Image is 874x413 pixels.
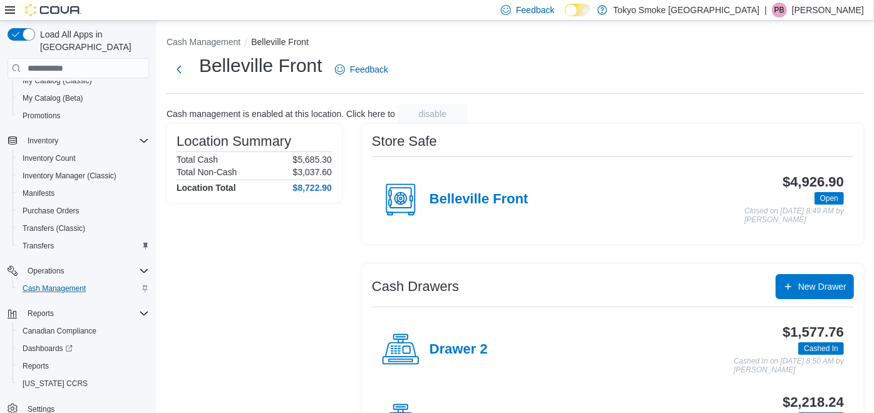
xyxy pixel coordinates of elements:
h4: Belleville Front [429,191,528,208]
span: Promotions [18,108,149,123]
span: My Catalog (Classic) [23,76,92,86]
p: $5,685.30 [293,155,332,165]
button: [US_STATE] CCRS [13,375,154,392]
button: Reports [3,305,154,322]
a: Transfers [18,238,59,253]
span: Transfers [23,241,54,251]
button: disable [398,104,468,124]
a: Dashboards [18,341,78,356]
span: My Catalog (Beta) [23,93,83,103]
a: My Catalog (Classic) [18,73,97,88]
span: Feedback [516,4,554,16]
span: Dark Mode [565,16,565,17]
h1: Belleville Front [199,53,322,78]
div: Parker Bateman [772,3,787,18]
a: Manifests [18,186,59,201]
button: My Catalog (Beta) [13,89,154,107]
input: Dark Mode [565,4,591,17]
p: Cashed In on [DATE] 8:50 AM by [PERSON_NAME] [734,357,844,374]
span: Operations [23,263,149,278]
a: [US_STATE] CCRS [18,376,93,391]
span: Dashboards [18,341,149,356]
p: Closed on [DATE] 8:49 AM by [PERSON_NAME] [744,207,844,224]
span: Reports [23,306,149,321]
span: Inventory Count [23,153,76,163]
a: Purchase Orders [18,203,85,218]
h6: Total Cash [177,155,218,165]
span: Transfers (Classic) [23,223,85,233]
a: Inventory Manager (Classic) [18,168,121,183]
span: Inventory [23,133,149,148]
span: Reports [23,361,49,371]
span: [US_STATE] CCRS [23,379,88,389]
a: Promotions [18,108,66,123]
button: My Catalog (Classic) [13,72,154,89]
span: Canadian Compliance [23,326,96,336]
span: Open [815,192,844,205]
button: Inventory Count [13,150,154,167]
span: New Drawer [798,280,846,293]
a: Inventory Count [18,151,81,166]
span: Dashboards [23,344,73,354]
button: Cash Management [167,37,240,47]
button: Promotions [13,107,154,125]
h6: Total Non-Cash [177,167,237,177]
button: Canadian Compliance [13,322,154,340]
a: Cash Management [18,281,91,296]
a: Dashboards [13,340,154,357]
h4: $8,722.90 [293,183,332,193]
button: Operations [3,262,154,280]
button: Inventory [23,133,63,148]
span: Cash Management [23,283,86,293]
h3: $4,926.90 [783,175,844,190]
h3: Store Safe [372,134,437,149]
span: Inventory Manager (Classic) [23,171,116,181]
button: Belleville Front [251,37,309,47]
span: Cashed In [804,343,838,354]
button: Inventory [3,132,154,150]
span: Washington CCRS [18,376,149,391]
a: Canadian Compliance [18,324,101,339]
span: Load All Apps in [GEOGRAPHIC_DATA] [35,28,149,53]
h3: Cash Drawers [372,279,459,294]
span: Open [820,193,838,204]
button: Inventory Manager (Classic) [13,167,154,185]
span: Promotions [23,111,61,121]
button: Transfers [13,237,154,255]
a: My Catalog (Beta) [18,91,88,106]
button: Reports [23,306,59,321]
p: $3,037.60 [293,167,332,177]
button: Operations [23,263,69,278]
button: Reports [13,357,154,375]
h3: Location Summary [177,134,291,149]
span: Inventory Count [18,151,149,166]
span: Cashed In [798,342,844,355]
a: Reports [18,359,54,374]
span: Transfers [18,238,149,253]
span: Cash Management [18,281,149,296]
span: Purchase Orders [18,203,149,218]
span: Feedback [350,63,388,76]
img: Cova [25,4,81,16]
span: Manifests [23,188,54,198]
p: Tokyo Smoke [GEOGRAPHIC_DATA] [614,3,760,18]
button: Next [167,57,192,82]
span: My Catalog (Classic) [18,73,149,88]
span: Reports [28,308,54,319]
h4: Drawer 2 [429,342,488,358]
p: Cash management is enabled at this location. Click here to [167,109,395,119]
button: Cash Management [13,280,154,297]
a: Feedback [330,57,393,82]
p: | [764,3,767,18]
span: Inventory Manager (Classic) [18,168,149,183]
span: My Catalog (Beta) [18,91,149,106]
a: Transfers (Classic) [18,221,90,236]
span: Canadian Compliance [18,324,149,339]
button: New Drawer [776,274,854,299]
nav: An example of EuiBreadcrumbs [167,36,864,51]
span: PB [774,3,784,18]
span: Reports [18,359,149,374]
button: Manifests [13,185,154,202]
button: Purchase Orders [13,202,154,220]
button: Transfers (Classic) [13,220,154,237]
